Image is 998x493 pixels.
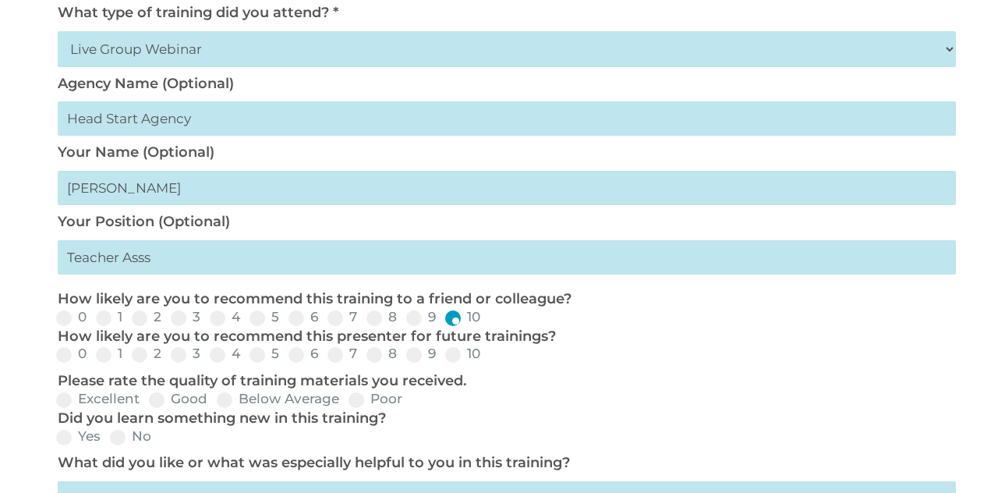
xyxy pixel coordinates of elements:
[56,430,101,443] label: Yes
[110,430,151,443] label: No
[366,347,397,360] label: 8
[58,101,956,136] input: Head Start Agency
[171,310,200,324] label: 3
[445,347,480,360] label: 10
[327,347,357,360] label: 7
[56,310,87,324] label: 0
[249,347,279,360] label: 5
[288,310,318,324] label: 6
[58,290,948,309] p: How likely are you to recommend this training to a friend or colleague?
[210,310,240,324] label: 4
[58,144,214,161] label: Your Name (Optional)
[58,240,956,275] input: My primary roles is...
[349,392,402,406] label: Poor
[249,310,279,324] label: 5
[406,347,436,360] label: 9
[58,410,948,428] p: Did you learn something new in this training?
[149,392,207,406] label: Good
[56,347,87,360] label: 0
[96,310,122,324] label: 1
[58,171,956,205] input: First Last
[58,75,234,92] label: Agency Name (Optional)
[406,310,436,324] label: 9
[58,213,230,230] label: Your Position (Optional)
[56,392,140,406] label: Excellent
[58,328,948,346] p: How likely are you to recommend this presenter for future trainings?
[132,310,161,324] label: 2
[366,310,397,324] label: 8
[288,347,318,360] label: 6
[210,347,240,360] label: 4
[445,310,480,324] label: 10
[96,347,122,360] label: 1
[171,347,200,360] label: 3
[217,392,339,406] label: Below Average
[132,347,161,360] label: 2
[327,310,357,324] label: 7
[58,372,948,391] p: Please rate the quality of training materials you received.
[58,4,338,21] label: What type of training did you attend? *
[58,454,570,471] label: What did you like or what was especially helpful to you in this training?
